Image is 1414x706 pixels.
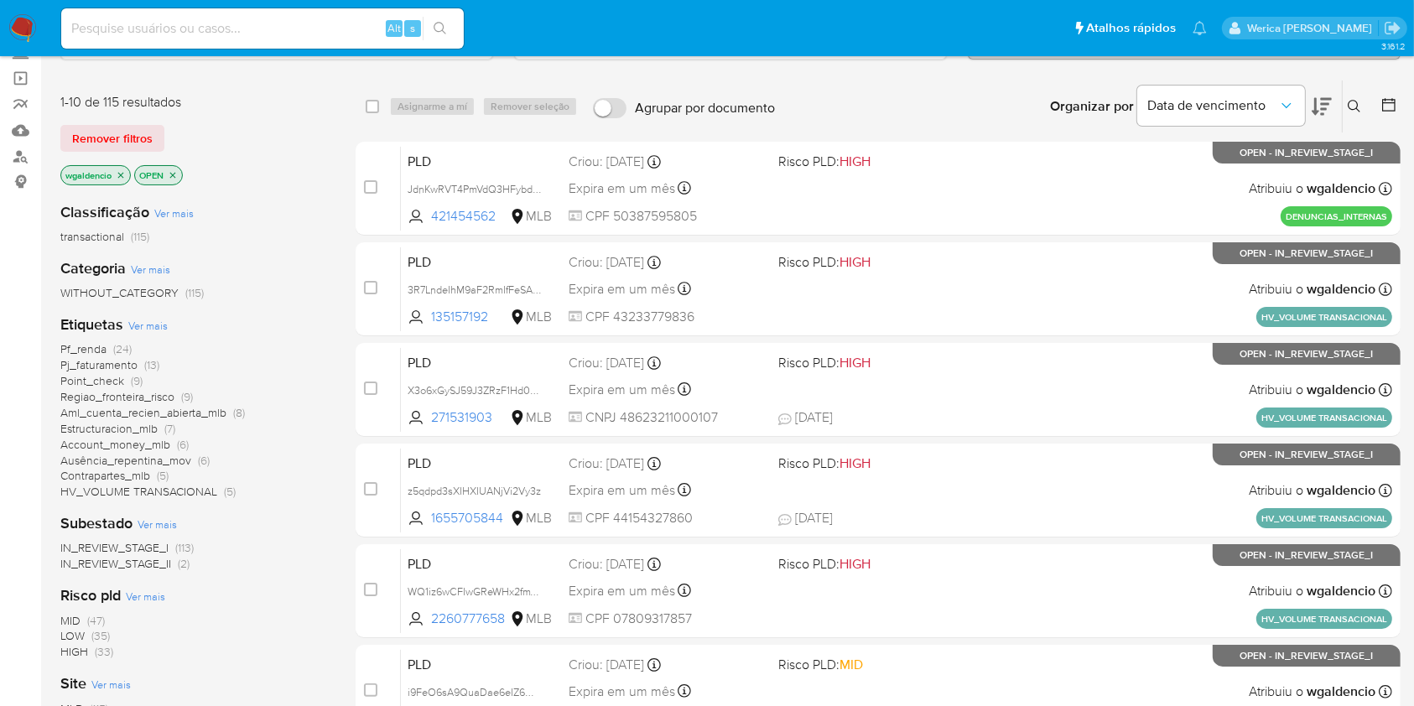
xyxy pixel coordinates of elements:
[61,18,464,39] input: Pesquise usuários ou casos...
[1086,19,1176,37] span: Atalhos rápidos
[1384,19,1401,37] a: Sair
[1193,21,1207,35] a: Notificações
[387,20,401,36] span: Alt
[1247,20,1378,36] p: werica.jgaldencio@mercadolivre.com
[410,20,415,36] span: s
[423,17,457,40] button: search-icon
[1381,39,1406,53] span: 3.161.2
